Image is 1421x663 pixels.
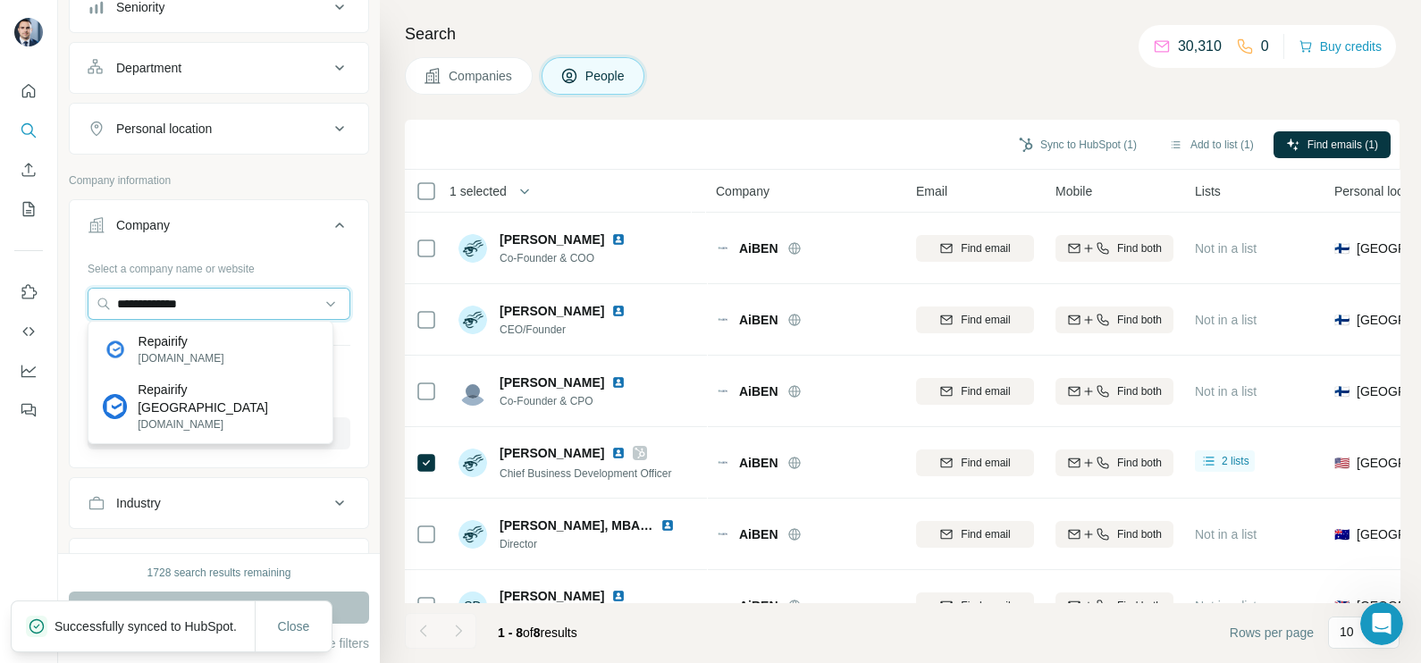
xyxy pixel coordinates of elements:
img: Avatar [458,449,487,477]
span: 🇫🇮 [1334,382,1350,400]
img: Logo of AiBEN [716,388,730,394]
div: Select a company name or website [88,254,350,277]
img: Profile image for FinAI [51,10,80,38]
div: Industry [116,494,161,512]
button: go back [12,7,46,41]
button: Quick start [14,75,43,107]
textarea: Message… [15,474,342,505]
button: Personal location [70,107,368,150]
span: AiBEN [739,382,778,400]
div: FinAI says… [14,326,343,419]
img: LinkedIn logo [611,375,626,390]
button: Upload attachment [85,512,99,526]
button: Industry [70,482,368,525]
img: Repairify Australia [103,394,128,419]
span: Find email [961,526,1010,542]
span: Find email [961,312,1010,328]
span: [PERSON_NAME] [500,444,604,462]
span: AiBEN [739,525,778,543]
span: 🇦🇺 [1334,525,1350,543]
span: Lists [1195,182,1221,200]
button: Use Surfe on LinkedIn [14,276,43,308]
span: 2 lists [1222,453,1249,469]
span: Find email [961,455,1010,471]
span: Not in a list [1195,384,1257,399]
span: Find email [961,598,1010,614]
span: Find both [1117,312,1162,328]
button: My lists [14,193,43,225]
div: Help [PERSON_NAME] understand how they’re doing: [14,420,293,476]
button: Feedback [14,394,43,426]
img: LinkedIn logo [611,232,626,247]
span: Not in a list [1195,527,1257,541]
button: Find email [916,592,1034,619]
button: Find emails (1) [1274,131,1391,158]
button: Home [280,7,314,41]
span: 🇺🇸 [1334,454,1350,472]
button: Find both [1055,592,1173,619]
span: Close [278,617,310,635]
div: If you still need help with your phone credits issue, I'm here to assist you further. Would you l... [14,215,293,324]
span: 🇬🇧 [1334,597,1350,615]
span: Find both [1117,598,1162,614]
div: Looks like you may have got distracted - no worries! I'll close the conversation for now, but fee... [29,337,279,407]
button: Gif picker [56,512,71,526]
span: AiBEN [739,454,778,472]
span: Co-Founder & CPO [500,393,647,409]
button: Add to list (1) [1156,131,1266,158]
img: Logo of AiBEN [716,245,730,251]
div: Can you check if you see any mobile credits showing in your Surfe app right now? [29,168,329,203]
button: Find email [916,449,1034,476]
button: Find email [916,235,1034,262]
img: LinkedIn logo [660,518,675,533]
button: Find both [1055,235,1173,262]
p: 30,310 [1178,36,1222,57]
span: of [523,625,534,640]
p: 0 [1261,36,1269,57]
span: Companies [449,67,514,85]
button: Sync to HubSpot (1) [1006,131,1149,158]
img: Avatar [458,377,487,406]
button: Search [14,114,43,147]
button: Company [70,204,368,254]
img: LinkedIn logo [611,589,626,603]
button: Use Surfe API [14,315,43,348]
img: Logo of AiBEN [716,531,730,537]
span: AiBEN [739,239,778,257]
a: Source reference 12723852: [222,48,236,63]
img: LinkedIn logo [611,446,626,460]
div: If you still need help with your phone credits issue, I'm here to assist you further. Would you l... [29,226,279,314]
p: [DOMAIN_NAME] [138,416,318,432]
span: Not in a list [1195,241,1257,256]
span: 🇫🇮 [1334,239,1350,257]
button: HQ location [70,542,368,585]
span: Find both [1117,455,1162,471]
span: Chief Business Development Officer [500,467,672,480]
span: results [498,625,577,640]
button: Send a message… [307,505,335,533]
span: Find emails (1) [1307,137,1378,153]
span: [PERSON_NAME] [500,231,604,248]
button: Emoji picker [28,512,42,526]
img: Logo of AiBEN [716,316,730,323]
button: Buy credits [1299,34,1382,59]
img: Avatar [14,18,43,46]
button: Close [265,610,323,642]
span: Find email [961,240,1010,256]
b: Remember: [29,72,110,87]
button: Find both [1055,521,1173,548]
div: 1728 search results remaining [147,565,291,581]
span: 8 [534,625,541,640]
button: Find both [1055,449,1173,476]
button: Find email [916,306,1034,333]
button: Department [70,46,368,89]
button: Find email [916,521,1034,548]
span: Email [916,182,947,200]
img: Avatar [458,306,487,334]
span: CEO/Founder [500,322,647,338]
button: Dashboard [14,355,43,387]
span: Not in a list [1195,599,1257,613]
span: [PERSON_NAME] [500,302,604,320]
p: Company information [69,172,369,189]
div: FinAI says… [14,215,343,326]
